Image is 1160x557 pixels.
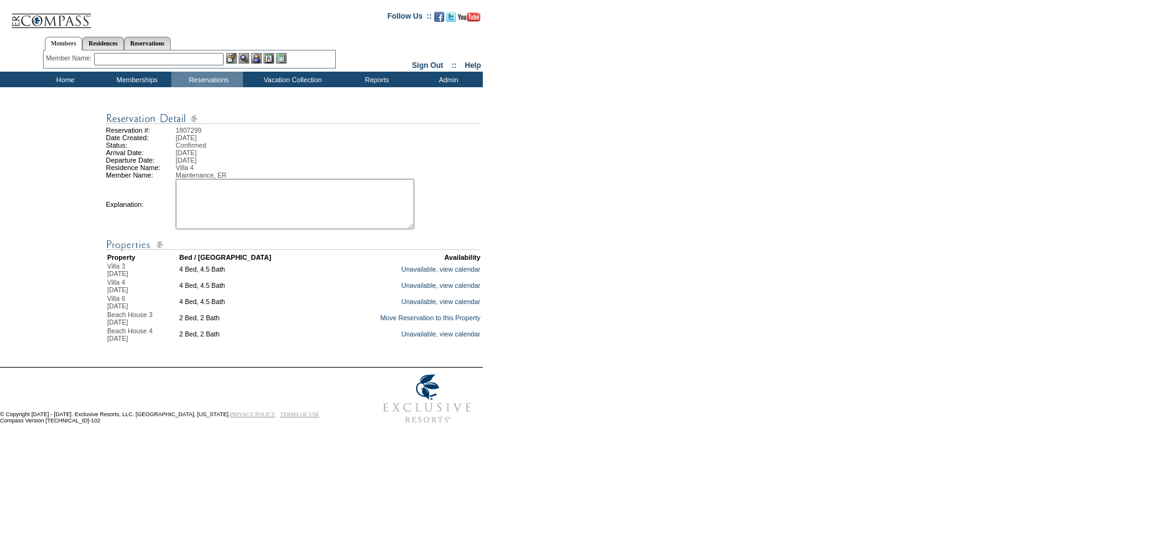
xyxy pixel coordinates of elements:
div: Beach House 3 [107,311,178,318]
a: Help [465,61,481,70]
td: Residence Name: [106,164,176,171]
img: b_edit.gif [226,53,237,64]
td: Vacation Collection [243,72,340,87]
td: Status: [106,141,176,149]
img: Reservation Detail [106,111,480,126]
span: [DATE] [107,318,128,326]
td: 4 Bed, 4.5 Bath [179,262,323,277]
img: Subscribe to our YouTube Channel [458,12,480,22]
img: Reservation Detail [106,237,480,252]
span: Confirmed [176,141,206,149]
a: Residences [82,37,124,50]
td: 2 Bed, 2 Bath [179,311,323,326]
a: Subscribe to our YouTube Channel [458,16,480,23]
span: 1807299 [176,126,202,134]
a: Unavailable, view calendar [401,265,480,273]
span: [DATE] [107,270,128,277]
a: Sign Out [412,61,443,70]
a: Move Reservation to this Property [380,314,480,321]
td: Memberships [100,72,171,87]
img: Compass Home [11,3,92,29]
a: Unavailable, view calendar [401,298,480,305]
div: Member Name: [46,53,94,64]
a: Reservations [124,37,171,50]
img: Become our fan on Facebook [434,12,444,22]
a: Become our fan on Facebook [434,16,444,23]
div: Villa 3 [107,262,178,270]
td: Reports [340,72,411,87]
td: Date Created: [106,134,176,141]
td: Member Name: [106,171,176,179]
td: Reservations [171,72,243,87]
a: Unavailable, view calendar [401,282,480,289]
span: [DATE] [107,335,128,342]
td: Reservation #: [106,126,176,134]
span: Villa 4 [176,164,194,171]
td: Follow Us :: [387,11,432,26]
span: [DATE] [176,149,197,156]
span: :: [452,61,457,70]
span: Maintenance, ER [176,171,227,179]
div: Villa 4 [107,278,178,286]
td: Explanation: [106,179,176,229]
td: Home [28,72,100,87]
td: 4 Bed, 4.5 Bath [179,278,323,293]
span: [DATE] [176,134,197,141]
img: b_calculator.gif [276,53,287,64]
img: Exclusive Resorts [371,368,483,430]
a: Unavailable, view calendar [401,330,480,338]
img: Impersonate [251,53,262,64]
img: Follow us on Twitter [446,12,456,22]
img: Reservations [264,53,274,64]
span: [DATE] [176,156,197,164]
a: Follow us on Twitter [446,16,456,23]
div: Beach House 4 [107,327,178,335]
a: PRIVACY POLICY [230,411,275,417]
td: 2 Bed, 2 Bath [179,327,323,342]
td: Property [107,254,178,261]
td: Arrival Date: [106,149,176,156]
a: TERMS OF USE [280,411,320,417]
div: Villa 6 [107,295,178,302]
td: Admin [411,72,483,87]
span: [DATE] [107,286,128,293]
td: Bed / [GEOGRAPHIC_DATA] [179,254,323,261]
img: View [239,53,249,64]
td: Departure Date: [106,156,176,164]
span: [DATE] [107,302,128,310]
a: Members [45,37,83,50]
td: Availability [324,254,480,261]
td: 4 Bed, 4.5 Bath [179,295,323,310]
